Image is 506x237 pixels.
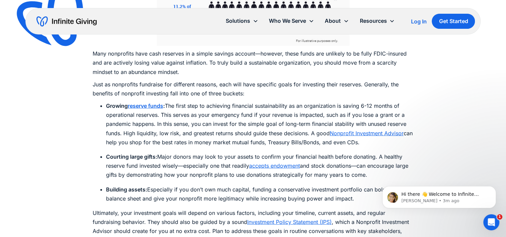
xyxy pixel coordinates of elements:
[360,16,387,25] div: Resources
[106,101,414,147] li: The first step to achieving financial sustainability as an organization is saving 6-12 months of ...
[319,14,354,28] div: About
[330,130,404,137] a: Nonprofit Investment Advisor
[372,172,506,219] iframe: Intercom notifications message
[483,214,499,230] iframe: Intercom live chat
[106,185,414,203] li: Especially if you don’t own much capital, funding a conservative investment portfolio can bolster...
[36,16,97,27] a: home
[106,102,128,109] strong: Growing
[249,162,300,169] a: accepts endowment
[269,16,306,25] div: Who We Serve
[354,14,400,28] div: Resources
[325,16,341,25] div: About
[226,16,250,25] div: Solutions
[93,49,414,77] p: Many nonprofits have cash reserves in a simple savings account—however, these funds are unlikely ...
[106,186,147,193] strong: ‍Building assets:
[93,80,414,98] p: Just as nonprofits fundraise for different reasons, each will have specific goals for investing t...
[220,14,264,28] div: Solutions
[411,19,426,24] div: Log In
[128,102,163,109] a: reserve funds
[411,17,426,25] a: Log In
[432,14,475,29] a: Get Started
[247,219,332,225] a: Investment Policy Statement (IPS)
[106,152,414,180] li: Major donors may look to your assets to confirm your financial health before donating. A healthy ...
[106,153,157,160] strong: Courting large gifts:
[497,214,502,220] span: 1
[163,102,165,109] strong: :
[264,14,319,28] div: Who We Serve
